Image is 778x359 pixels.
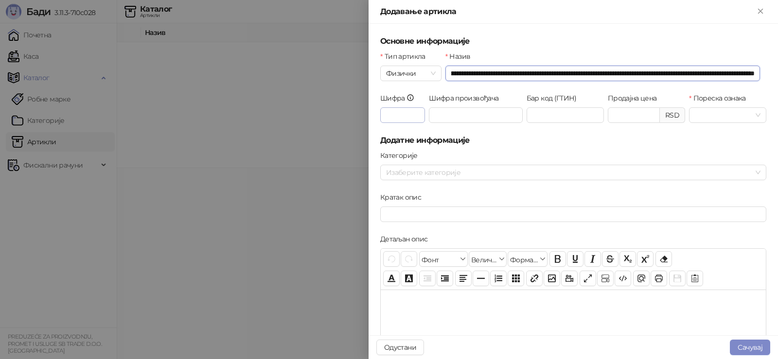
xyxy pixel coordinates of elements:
[455,271,472,286] button: Поравнање
[380,35,766,47] h5: Основне информације
[527,107,604,123] input: Бар код (ГТИН)
[445,51,477,62] label: Назив
[567,251,583,267] button: Подвучено
[597,271,614,286] button: Прикажи блокове
[429,93,505,103] label: Шифра произвођача
[602,251,619,267] button: Прецртано
[380,234,434,244] label: Детаљан опис
[580,271,596,286] button: Приказ преко целог екрана
[473,271,489,286] button: Хоризонтална линија
[730,340,770,355] button: Сачувај
[380,135,766,146] h5: Додатне информације
[383,271,400,286] button: Боја текста
[419,271,436,286] button: Извлачење
[689,93,752,103] label: Пореска ознака
[445,66,760,81] input: Назив
[469,251,507,267] button: Величина
[380,93,421,103] label: Шифра
[549,251,566,267] button: Подебљано
[633,271,650,286] button: Преглед
[651,271,667,286] button: Штампај
[637,251,654,267] button: Експонент
[401,251,417,267] button: Понови
[544,271,560,286] button: Слика
[401,271,417,286] button: Боја позадине
[561,271,578,286] button: Видео
[615,271,631,286] button: Приказ кода
[437,271,453,286] button: Увлачење
[508,271,524,286] button: Табела
[655,251,672,267] button: Уклони формат
[383,251,400,267] button: Поврати
[380,51,431,62] label: Тип артикла
[695,108,752,122] input: Пореска ознака
[380,150,424,161] label: Категорије
[386,66,436,81] span: Физички
[508,251,548,267] button: Формати
[755,6,766,17] button: Close
[429,107,523,123] input: Шифра произвођача
[608,93,663,103] label: Продајна цена
[619,251,636,267] button: Индексирано
[527,93,583,103] label: Бар код (ГТИН)
[376,340,424,355] button: Одустани
[687,271,703,286] button: Шаблон
[526,271,543,286] button: Веза
[584,251,601,267] button: Искошено
[490,271,507,286] button: Листа
[419,251,468,267] button: Фонт
[380,6,755,17] div: Додавање артикла
[660,107,685,123] div: RSD
[380,206,766,222] input: Кратак опис
[669,271,686,286] button: Сачувај
[380,192,427,203] label: Кратак опис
